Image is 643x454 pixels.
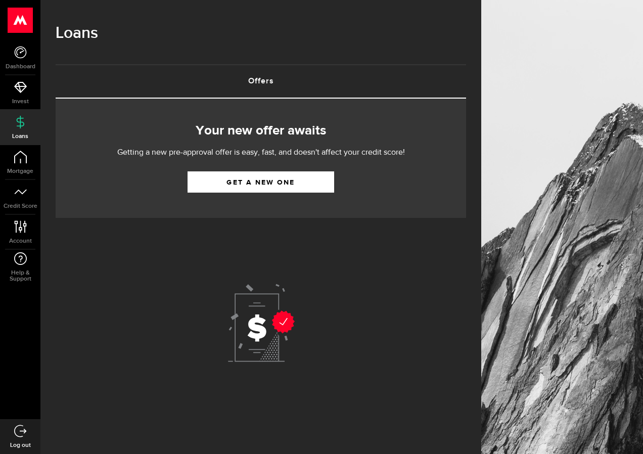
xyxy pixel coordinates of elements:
[188,171,334,193] a: Get a new one
[71,120,451,142] h2: Your new offer awaits
[56,65,466,98] a: Offers
[601,412,643,454] iframe: LiveChat chat widget
[56,20,466,47] h1: Loans
[56,64,466,99] ul: Tabs Navigation
[86,147,435,159] p: Getting a new pre-approval offer is easy, fast, and doesn't affect your credit score!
